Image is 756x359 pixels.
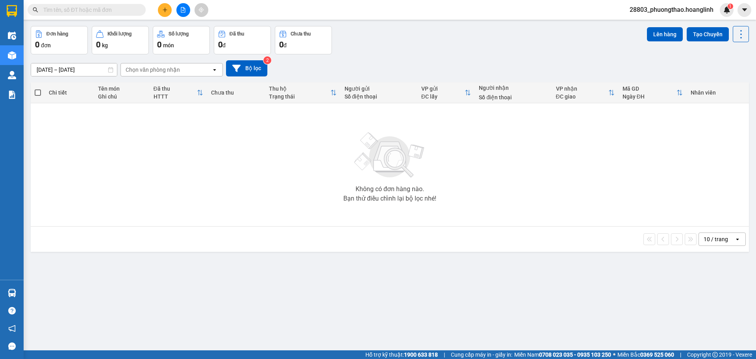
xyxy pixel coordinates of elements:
span: 0 [35,40,39,49]
button: Đã thu0đ [214,26,271,54]
div: Ghi chú [98,93,146,100]
span: search [33,7,38,13]
svg: open [211,67,218,73]
img: warehouse-icon [8,289,16,297]
div: Trạng thái [269,93,330,100]
input: Tìm tên, số ĐT hoặc mã đơn [43,6,136,14]
span: đ [283,42,287,48]
button: aim [195,3,208,17]
div: Nhân viên [691,89,745,96]
strong: 0369 525 060 [640,352,674,358]
div: VP gửi [421,86,465,92]
img: icon-new-feature [723,6,730,13]
span: 0 [279,40,283,49]
div: Khối lượng [107,31,132,37]
div: Chưa thu [291,31,311,37]
button: Đơn hàng0đơn [31,26,88,54]
button: Lên hàng [647,27,683,41]
div: Chưa thu [211,89,261,96]
svg: open [734,236,741,242]
span: ⚪️ [613,353,615,356]
button: Tạo Chuyến [687,27,729,41]
div: Số điện thoại [479,94,548,100]
span: message [8,342,16,350]
span: Miền Nam [514,350,611,359]
th: Toggle SortBy [417,82,475,103]
strong: 0708 023 035 - 0935 103 250 [539,352,611,358]
span: kg [102,42,108,48]
img: logo-vxr [7,5,17,17]
div: Chọn văn phòng nhận [126,66,180,74]
button: caret-down [737,3,751,17]
div: HTTT [154,93,197,100]
div: Đơn hàng [46,31,68,37]
img: warehouse-icon [8,51,16,60]
span: Miền Bắc [617,350,674,359]
span: đơn [41,42,51,48]
th: Toggle SortBy [619,82,687,103]
th: Toggle SortBy [552,82,619,103]
span: copyright [712,352,718,357]
div: Số điện thoại [345,93,413,100]
sup: 2 [263,56,271,64]
span: 0 [218,40,222,49]
div: Người gửi [345,86,413,92]
span: 28803_phuongthao.hoanglinh [623,5,720,15]
span: 0 [96,40,100,49]
th: Toggle SortBy [265,82,341,103]
div: Tên món [98,86,146,92]
span: món [163,42,174,48]
button: Bộ lọc [226,60,267,76]
div: Mã GD [623,86,676,92]
th: Toggle SortBy [150,82,208,103]
span: đ [222,42,226,48]
div: Không có đơn hàng nào. [356,186,424,192]
span: aim [198,7,204,13]
img: warehouse-icon [8,71,16,79]
button: Khối lượng0kg [92,26,149,54]
span: question-circle [8,307,16,314]
span: notification [8,325,16,332]
div: Số lượng [169,31,189,37]
div: Người nhận [479,85,548,91]
span: Cung cấp máy in - giấy in: [451,350,512,359]
span: | [444,350,445,359]
button: Chưa thu0đ [275,26,332,54]
sup: 1 [728,4,733,9]
strong: 1900 633 818 [404,352,438,358]
div: Đã thu [230,31,244,37]
div: Chi tiết [49,89,90,96]
div: Đã thu [154,86,197,92]
span: caret-down [741,6,748,13]
div: Ngày ĐH [623,93,676,100]
button: Số lượng0món [153,26,210,54]
div: Bạn thử điều chỉnh lại bộ lọc nhé! [343,195,436,202]
span: Hỗ trợ kỹ thuật: [365,350,438,359]
div: ĐC lấy [421,93,465,100]
span: file-add [180,7,186,13]
span: 0 [157,40,161,49]
button: plus [158,3,172,17]
img: svg+xml;base64,PHN2ZyBjbGFzcz0ibGlzdC1wbHVnX19zdmciIHhtbG5zPSJodHRwOi8vd3d3LnczLm9yZy8yMDAwL3N2Zy... [350,128,429,183]
img: warehouse-icon [8,32,16,40]
button: file-add [176,3,190,17]
input: Select a date range. [31,63,117,76]
span: plus [162,7,168,13]
div: 10 / trang [704,235,728,243]
span: 1 [729,4,732,9]
img: solution-icon [8,91,16,99]
div: ĐC giao [556,93,608,100]
span: | [680,350,681,359]
div: VP nhận [556,86,608,92]
div: Thu hộ [269,86,330,92]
